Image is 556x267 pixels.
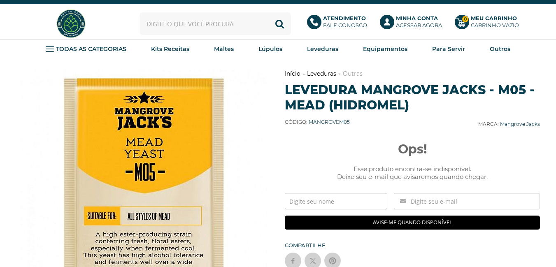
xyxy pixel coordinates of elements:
[258,45,282,53] strong: Lúpulos
[285,142,540,157] span: Ops!
[363,43,407,55] a: Equipamentos
[396,15,442,29] p: Acessar agora
[285,70,300,77] a: Início
[309,257,317,265] img: twitter sharing button
[285,82,540,113] h1: Levedura Mangrove Jacks - M05 - Mead (Hidromel)
[214,45,234,53] strong: Maltes
[289,257,297,265] img: facebook sharing button
[396,15,438,21] b: Minha Conta
[478,121,499,127] b: Marca:
[432,45,465,53] strong: Para Servir
[258,43,282,55] a: Lúpulos
[328,257,337,265] img: pinterest sharing button
[343,70,363,77] a: Outras
[307,45,338,53] strong: Leveduras
[56,45,126,53] strong: TODAS AS CATEGORIAS
[140,12,291,35] input: Digite o que você procura
[363,45,407,53] strong: Equipamentos
[307,43,338,55] a: Leveduras
[285,216,540,230] input: Avise-me quando disponível
[151,45,189,53] strong: Kits Receitas
[285,193,387,209] input: Digite seu nome
[46,43,126,55] a: TODAS AS CATEGORIAS
[268,12,291,35] button: Buscar
[307,15,372,33] a: AtendimentoFale conosco
[500,121,540,127] a: Mangrove Jacks
[380,15,447,33] a: Minha ContaAcessar agora
[323,15,367,29] p: Fale conosco
[285,119,307,125] b: Código:
[307,70,336,77] a: Leveduras
[151,43,189,55] a: Kits Receitas
[490,43,510,55] a: Outros
[285,165,540,181] span: Esse produto encontra-se indisponível. Deixe seu e-mail que avisaremos quando chegar.
[490,45,510,53] strong: Outros
[432,43,465,55] a: Para Servir
[56,8,86,39] img: Hopfen Haus BrewShop
[462,16,469,23] strong: 0
[323,15,366,21] b: Atendimento
[471,15,517,21] b: Meu Carrinho
[309,119,350,125] span: MANGROVEM05
[214,43,234,55] a: Maltes
[471,22,519,29] div: Carrinho Vazio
